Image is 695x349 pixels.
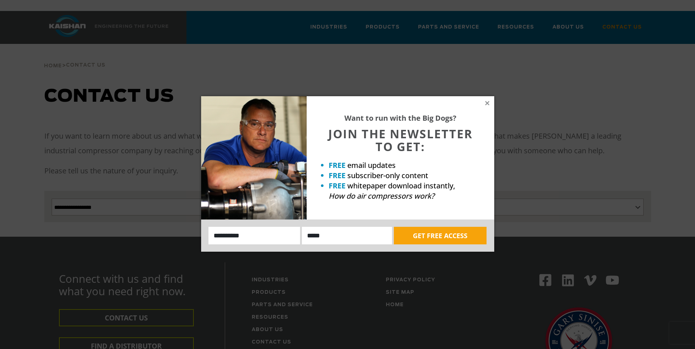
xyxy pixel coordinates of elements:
strong: Want to run with the Big Dogs? [344,113,456,123]
button: Close [484,100,491,106]
input: Email [302,227,392,244]
strong: FREE [329,160,345,170]
span: JOIN THE NEWSLETTER TO GET: [328,126,473,154]
input: Name: [208,227,300,244]
strong: FREE [329,181,345,191]
button: GET FREE ACCESS [394,227,487,244]
span: email updates [347,160,396,170]
strong: FREE [329,170,345,180]
span: whitepaper download instantly, [347,181,455,191]
em: How do air compressors work? [329,191,435,201]
span: subscriber-only content [347,170,428,180]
